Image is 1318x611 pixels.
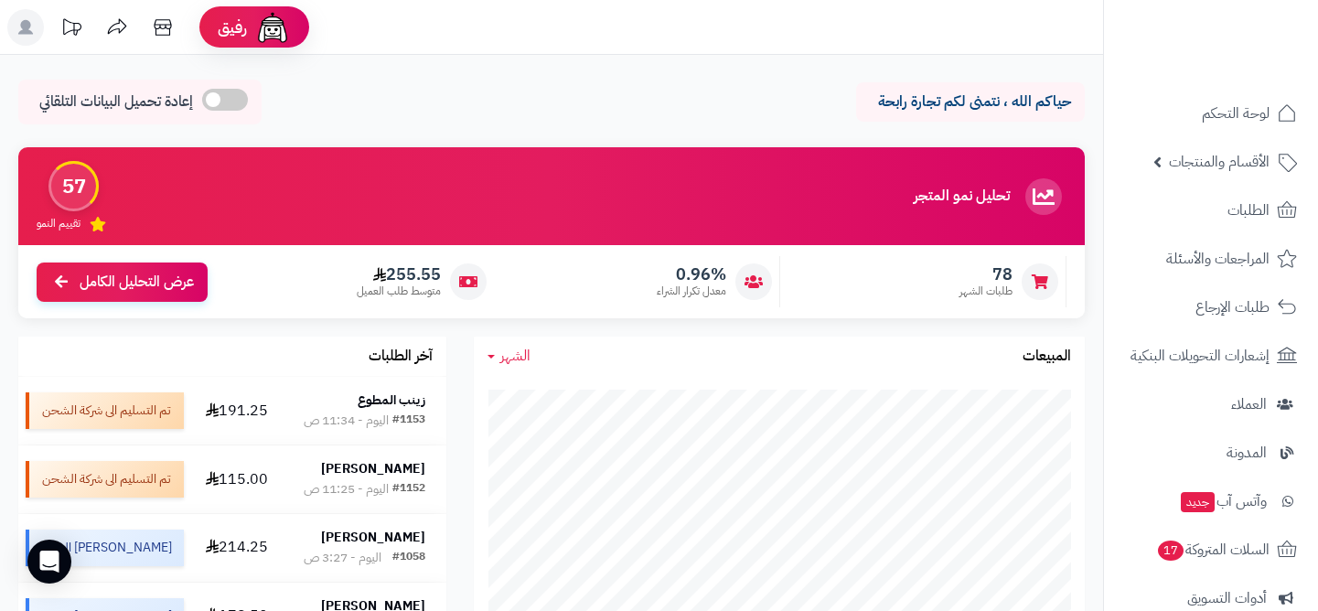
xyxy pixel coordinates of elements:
[80,272,194,293] span: عرض التحليل الكامل
[357,284,441,299] span: متوسط طلب العميل
[1231,391,1267,417] span: العملاء
[191,377,283,445] td: 191.25
[488,346,530,367] a: الشهر
[1115,334,1307,378] a: إشعارات التحويلات البنكية
[191,445,283,513] td: 115.00
[26,461,184,498] div: تم التسليم الى شركة الشحن
[39,91,193,113] span: إعادة تحميل البيانات التلقائي
[392,412,425,430] div: #1153
[48,9,94,50] a: تحديثات المنصة
[959,284,1013,299] span: طلبات الشهر
[321,459,425,478] strong: [PERSON_NAME]
[304,549,381,567] div: اليوم - 3:27 ص
[37,216,80,231] span: تقييم النمو
[27,540,71,584] div: Open Intercom Messenger
[1194,51,1301,90] img: logo-2.png
[1115,188,1307,232] a: الطلبات
[1130,343,1270,369] span: إشعارات التحويلات البنكية
[1115,91,1307,135] a: لوحة التحكم
[369,348,433,365] h3: آخر الطلبات
[218,16,247,38] span: رفيق
[870,91,1071,113] p: حياكم الله ، نتمنى لكم تجارة رابحة
[959,264,1013,284] span: 78
[358,391,425,410] strong: زينب المطوع
[1115,431,1307,475] a: المدونة
[392,549,425,567] div: #1058
[254,9,291,46] img: ai-face.png
[1156,537,1270,563] span: السلات المتروكة
[1169,149,1270,175] span: الأقسام والمنتجات
[1115,479,1307,523] a: وآتس آبجديد
[1227,198,1270,223] span: الطلبات
[1115,382,1307,426] a: العملاء
[321,528,425,547] strong: [PERSON_NAME]
[37,263,208,302] a: عرض التحليل الكامل
[1187,585,1267,611] span: أدوات التسويق
[657,264,726,284] span: 0.96%
[1166,246,1270,272] span: المراجعات والأسئلة
[1158,541,1184,561] span: 17
[1181,492,1215,512] span: جديد
[1115,237,1307,281] a: المراجعات والأسئلة
[1179,488,1267,514] span: وآتس آب
[392,480,425,498] div: #1152
[657,284,726,299] span: معدل تكرار الشراء
[304,480,389,498] div: اليوم - 11:25 ص
[914,188,1010,205] h3: تحليل نمو المتجر
[1202,101,1270,126] span: لوحة التحكم
[1115,285,1307,329] a: طلبات الإرجاع
[191,514,283,582] td: 214.25
[357,264,441,284] span: 255.55
[26,392,184,429] div: تم التسليم الى شركة الشحن
[1227,440,1267,466] span: المدونة
[1115,528,1307,572] a: السلات المتروكة17
[26,530,184,566] div: [PERSON_NAME] الطلب
[1195,295,1270,320] span: طلبات الإرجاع
[500,345,530,367] span: الشهر
[1023,348,1071,365] h3: المبيعات
[304,412,389,430] div: اليوم - 11:34 ص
